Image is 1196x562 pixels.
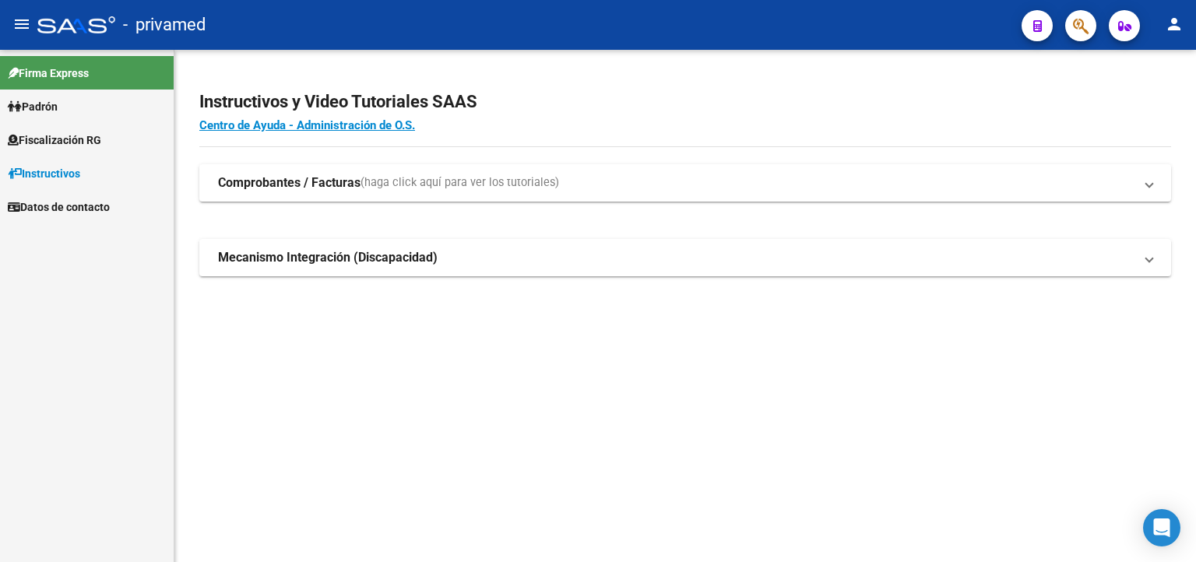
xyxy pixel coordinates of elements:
span: Instructivos [8,165,80,182]
span: Firma Express [8,65,89,82]
span: Padrón [8,98,58,115]
a: Centro de Ayuda - Administración de O.S. [199,118,415,132]
span: Datos de contacto [8,198,110,216]
mat-expansion-panel-header: Mecanismo Integración (Discapacidad) [199,239,1171,276]
span: Fiscalización RG [8,132,101,149]
span: - privamed [123,8,206,42]
mat-icon: menu [12,15,31,33]
mat-icon: person [1165,15,1184,33]
div: Open Intercom Messenger [1143,509,1180,546]
mat-expansion-panel-header: Comprobantes / Facturas(haga click aquí para ver los tutoriales) [199,164,1171,202]
span: (haga click aquí para ver los tutoriales) [361,174,559,191]
strong: Comprobantes / Facturas [218,174,361,191]
strong: Mecanismo Integración (Discapacidad) [218,249,438,266]
h2: Instructivos y Video Tutoriales SAAS [199,87,1171,117]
